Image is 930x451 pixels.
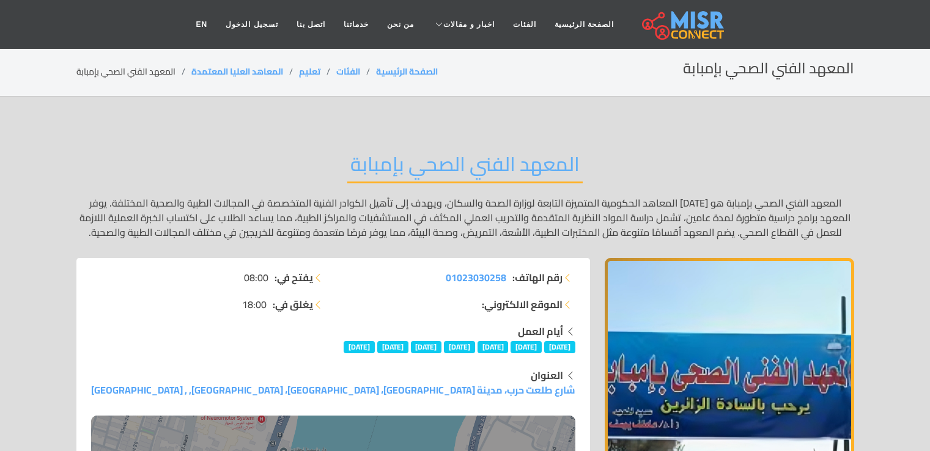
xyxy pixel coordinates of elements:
[511,341,542,353] span: [DATE]
[334,13,378,36] a: خدماتنا
[478,341,509,353] span: [DATE]
[482,297,563,312] strong: الموقع الالكتروني:
[244,270,268,285] span: 08:00
[242,297,267,312] span: 18:00
[347,152,583,183] h2: المعهد الفني الصحي بإمبابة
[446,270,506,285] a: 01023030258
[378,13,423,36] a: من نحن
[287,13,334,36] a: اتصل بنا
[216,13,287,36] a: تسجيل الدخول
[377,341,408,353] span: [DATE]
[336,64,360,79] a: الفئات
[545,13,623,36] a: الصفحة الرئيسية
[446,268,506,287] span: 01023030258
[76,65,191,78] li: المعهد الفني الصحي بإمبابة
[531,366,563,384] strong: العنوان
[504,13,545,36] a: الفئات
[443,19,495,30] span: اخبار و مقالات
[275,270,313,285] strong: يفتح في:
[344,341,375,353] span: [DATE]
[76,196,854,240] p: المعهد الفني الصحي بإمبابة هو [DATE] المعاهد الحكومية المتميزة التابعة لوزارة الصحة والسكان، ويهد...
[544,341,575,353] span: [DATE]
[444,341,475,353] span: [DATE]
[187,13,217,36] a: EN
[423,13,504,36] a: اخبار و مقالات
[683,60,854,78] h2: المعهد الفني الصحي بإمبابة
[299,64,320,79] a: تعليم
[512,270,563,285] strong: رقم الهاتف:
[376,64,438,79] a: الصفحة الرئيسية
[518,322,563,340] strong: أيام العمل
[273,297,313,312] strong: يغلق في:
[411,341,442,353] span: [DATE]
[642,9,724,40] img: main.misr_connect
[191,64,283,79] a: المعاهد العليا المعتمدة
